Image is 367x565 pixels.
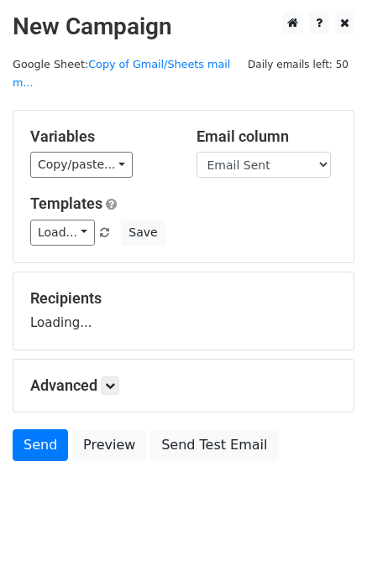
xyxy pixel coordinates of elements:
[242,55,354,74] span: Daily emails left: 50
[30,152,133,178] a: Copy/paste...
[13,13,354,41] h2: New Campaign
[30,194,102,212] a: Templates
[30,127,171,146] h5: Variables
[121,220,165,246] button: Save
[197,127,338,146] h5: Email column
[13,58,230,90] small: Google Sheet:
[72,429,146,461] a: Preview
[30,220,95,246] a: Load...
[30,289,337,333] div: Loading...
[30,376,337,395] h5: Advanced
[150,429,278,461] a: Send Test Email
[242,58,354,70] a: Daily emails left: 50
[30,289,337,308] h5: Recipients
[13,429,68,461] a: Send
[13,58,230,90] a: Copy of Gmail/Sheets mail m...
